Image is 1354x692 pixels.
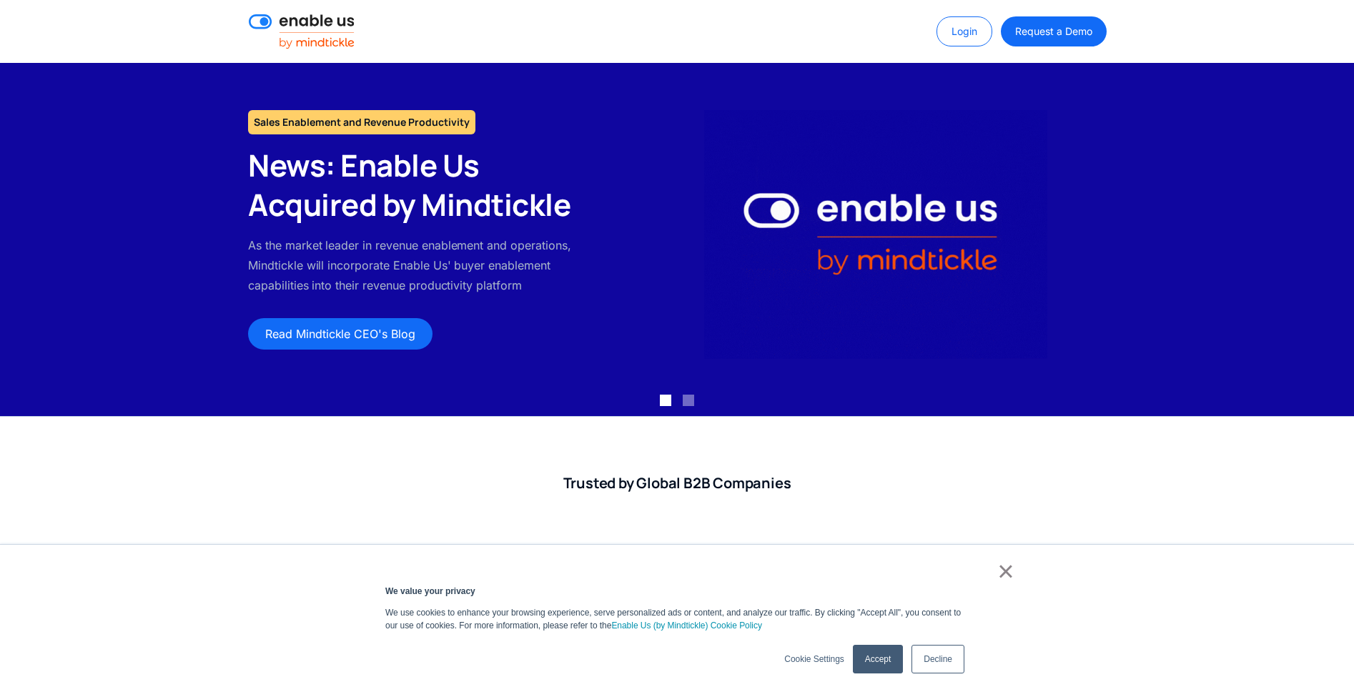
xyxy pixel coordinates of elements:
iframe: Qualified Messenger [1099,353,1354,692]
h1: Sales Enablement and Revenue Productivity [248,110,475,134]
a: Decline [911,645,964,673]
a: Request a Demo [1001,16,1106,46]
div: Show slide 1 of 2 [660,395,671,406]
h2: Trusted by Global B2B Companies [248,474,1106,493]
p: We use cookies to enhance your browsing experience, serve personalized ads or content, and analyz... [385,606,969,632]
div: Show slide 2 of 2 [683,395,694,406]
strong: We value your privacy [385,586,475,596]
img: Enable Us by Mindtickle [704,110,1047,359]
a: Accept [853,645,903,673]
p: As the market leader in revenue enablement and operations, Mindtickle will incorporate Enable Us'... [248,235,589,295]
a: Login [937,16,992,46]
a: Cookie Settings [784,653,844,666]
a: × [997,565,1014,578]
a: Enable Us (by Mindtickle) Cookie Policy [611,619,762,632]
div: next slide [1297,53,1354,416]
h2: News: Enable Us Acquired by Mindtickle [248,146,589,224]
a: Read Mindtickle CEO's Blog [248,318,433,350]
